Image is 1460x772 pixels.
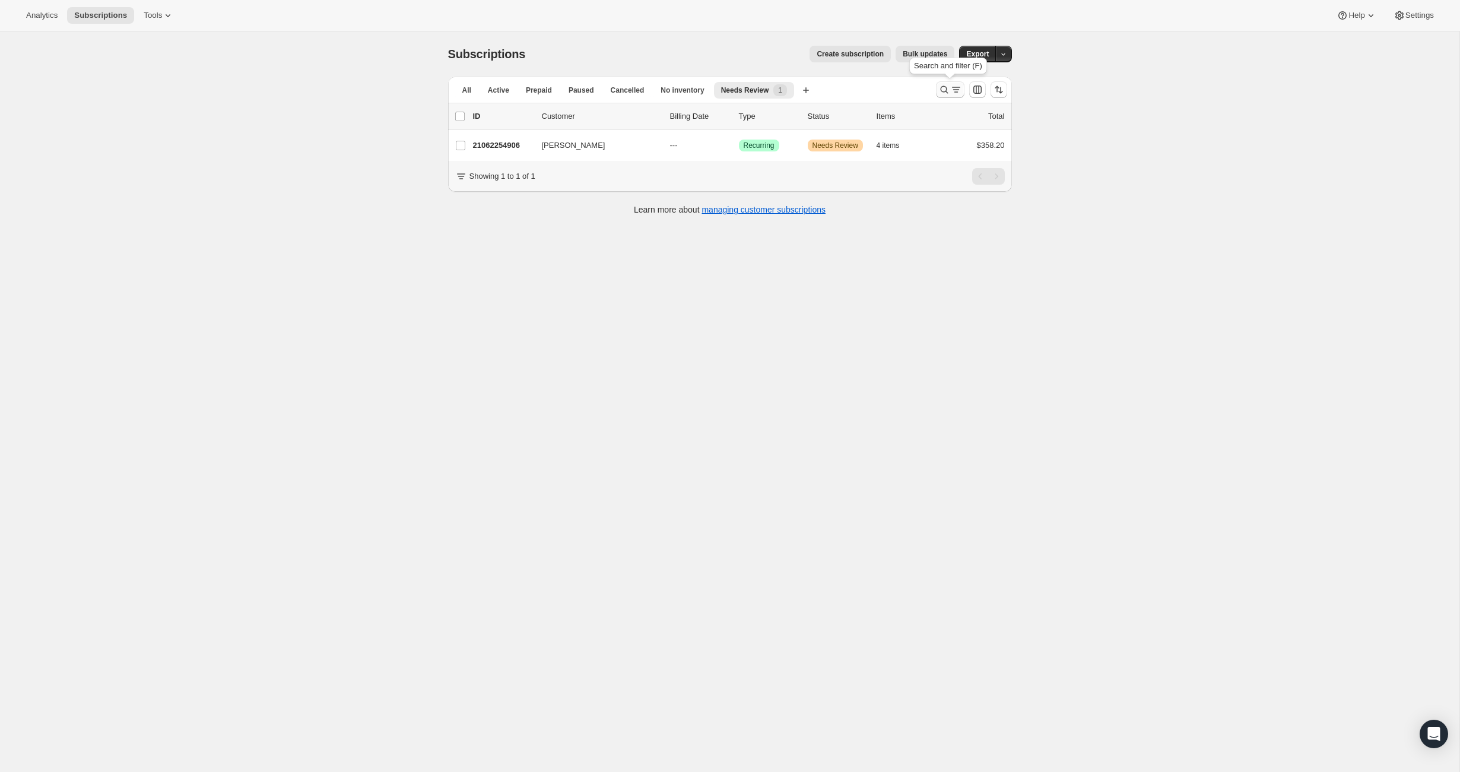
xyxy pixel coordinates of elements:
[1386,7,1441,24] button: Settings
[670,110,729,122] p: Billing Date
[877,141,900,150] span: 4 items
[526,86,552,95] span: Prepaid
[812,141,858,150] span: Needs Review
[144,11,162,20] span: Tools
[488,86,509,95] span: Active
[808,110,867,122] p: Status
[670,141,678,150] span: ---
[796,82,815,99] button: Create new view
[959,46,996,62] button: Export
[969,81,986,98] button: Customize table column order and visibility
[972,168,1005,185] nav: Pagination
[634,204,826,216] p: Learn more about
[469,170,535,182] p: Showing 1 to 1 of 1
[991,81,1007,98] button: Sort the results
[896,46,954,62] button: Bulk updates
[473,140,532,151] p: 21062254906
[473,137,1005,154] div: 21062254906[PERSON_NAME]---SuccessRecurringWarningNeeds Review4 items$358.20
[702,205,826,214] a: managing customer subscriptions
[611,86,645,95] span: Cancelled
[473,110,532,122] p: ID
[1348,11,1364,20] span: Help
[721,86,769,95] span: Needs Review
[877,137,913,154] button: 4 items
[1405,11,1434,20] span: Settings
[542,140,605,151] span: [PERSON_NAME]
[817,49,884,59] span: Create subscription
[1420,720,1448,748] div: Open Intercom Messenger
[473,110,1005,122] div: IDCustomerBilling DateTypeStatusItemsTotal
[26,11,58,20] span: Analytics
[74,11,127,20] span: Subscriptions
[903,49,947,59] span: Bulk updates
[448,48,526,61] span: Subscriptions
[542,110,661,122] p: Customer
[744,141,775,150] span: Recurring
[661,86,704,95] span: No inventory
[988,110,1004,122] p: Total
[19,7,65,24] button: Analytics
[936,81,964,98] button: Search and filter results
[810,46,891,62] button: Create subscription
[1329,7,1383,24] button: Help
[966,49,989,59] span: Export
[137,7,181,24] button: Tools
[977,141,1005,150] span: $358.20
[569,86,594,95] span: Paused
[877,110,936,122] div: Items
[67,7,134,24] button: Subscriptions
[778,86,782,95] span: 1
[462,86,471,95] span: All
[535,136,653,155] button: [PERSON_NAME]
[739,110,798,122] div: Type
